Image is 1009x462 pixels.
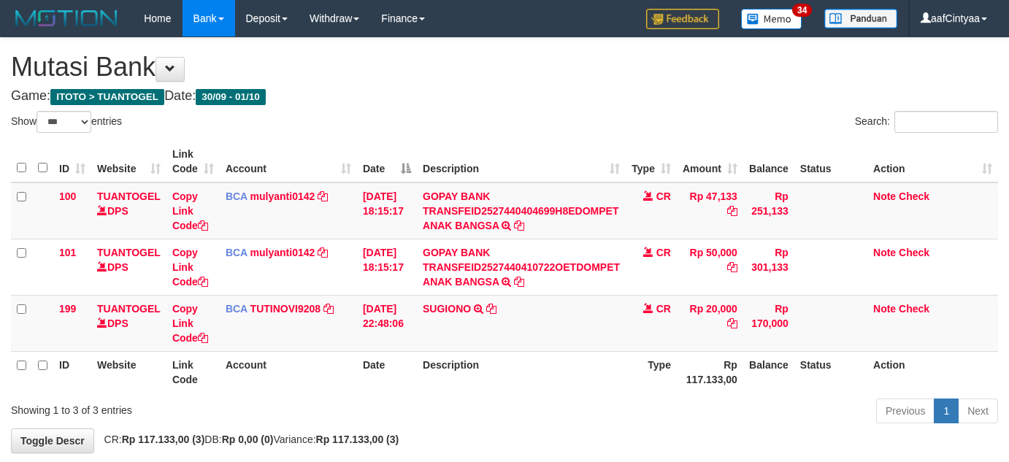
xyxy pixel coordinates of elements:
[250,247,315,258] a: mulyanti0142
[357,141,417,182] th: Date: activate to sort column descending
[656,190,671,202] span: CR
[743,141,794,182] th: Balance
[250,303,321,315] a: TUTINOVI9208
[677,141,743,182] th: Amount: activate to sort column ascending
[486,303,496,315] a: Copy SUGIONO to clipboard
[318,190,328,202] a: Copy mulyanti0142 to clipboard
[59,247,76,258] span: 101
[97,303,161,315] a: TUANTOGEL
[97,434,399,445] span: CR: DB: Variance:
[91,295,166,351] td: DPS
[677,182,743,239] td: Rp 47,133
[97,247,161,258] a: TUANTOGEL
[122,434,205,445] strong: Rp 117.133,00 (3)
[172,190,208,231] a: Copy Link Code
[677,351,743,393] th: Rp 117.133,00
[899,190,929,202] a: Check
[899,247,929,258] a: Check
[423,247,620,288] a: GOPAY BANK TRANSFEID2527440410722OETDOMPET ANAK BANGSA
[656,303,671,315] span: CR
[743,351,794,393] th: Balance
[91,351,166,393] th: Website
[357,182,417,239] td: [DATE] 18:15:17
[97,190,161,202] a: TUANTOGEL
[514,276,524,288] a: Copy GOPAY BANK TRANSFEID2527440410722OETDOMPET ANAK BANGSA to clipboard
[220,141,357,182] th: Account: activate to sort column ascending
[873,303,896,315] a: Note
[357,295,417,351] td: [DATE] 22:48:06
[91,239,166,295] td: DPS
[626,141,677,182] th: Type: activate to sort column ascending
[727,261,737,273] a: Copy Rp 50,000 to clipboard
[727,205,737,217] a: Copy Rp 47,133 to clipboard
[934,399,959,423] a: 1
[677,295,743,351] td: Rp 20,000
[37,111,91,133] select: Showentries
[792,4,812,17] span: 34
[318,247,328,258] a: Copy mulyanti0142 to clipboard
[417,351,626,393] th: Description
[876,399,935,423] a: Previous
[50,89,164,105] span: ITOTO > TUANTOGEL
[53,141,91,182] th: ID: activate to sort column ascending
[855,111,998,133] label: Search:
[727,317,737,329] a: Copy Rp 20,000 to clipboard
[899,303,929,315] a: Check
[958,399,998,423] a: Next
[867,351,998,393] th: Action
[91,182,166,239] td: DPS
[323,303,334,315] a: Copy TUTINOVI9208 to clipboard
[646,9,719,29] img: Feedback.jpg
[423,303,471,315] a: SUGIONO
[894,111,998,133] input: Search:
[794,141,867,182] th: Status
[11,7,122,29] img: MOTION_logo.png
[316,434,399,445] strong: Rp 117.133,00 (3)
[166,351,220,393] th: Link Code
[626,351,677,393] th: Type
[172,247,208,288] a: Copy Link Code
[11,397,410,417] div: Showing 1 to 3 of 3 entries
[867,141,998,182] th: Action: activate to sort column ascending
[794,351,867,393] th: Status
[11,111,122,133] label: Show entries
[11,89,998,104] h4: Game: Date:
[423,190,618,231] a: GOPAY BANK TRANSFEID2527440404699H8EDOMPET ANAK BANGSA
[226,303,248,315] span: BCA
[11,428,94,453] a: Toggle Descr
[357,351,417,393] th: Date
[226,247,248,258] span: BCA
[514,220,524,231] a: Copy GOPAY BANK TRANSFEID2527440404699H8EDOMPET ANAK BANGSA to clipboard
[824,9,897,28] img: panduan.png
[166,141,220,182] th: Link Code: activate to sort column ascending
[741,9,802,29] img: Button%20Memo.svg
[250,190,315,202] a: mulyanti0142
[91,141,166,182] th: Website: activate to sort column ascending
[222,434,274,445] strong: Rp 0,00 (0)
[743,239,794,295] td: Rp 301,133
[53,351,91,393] th: ID
[220,351,357,393] th: Account
[743,295,794,351] td: Rp 170,000
[873,247,896,258] a: Note
[873,190,896,202] a: Note
[59,190,76,202] span: 100
[196,89,266,105] span: 30/09 - 01/10
[59,303,76,315] span: 199
[226,190,248,202] span: BCA
[357,239,417,295] td: [DATE] 18:15:17
[656,247,671,258] span: CR
[743,182,794,239] td: Rp 251,133
[11,53,998,82] h1: Mutasi Bank
[677,239,743,295] td: Rp 50,000
[417,141,626,182] th: Description: activate to sort column ascending
[172,303,208,344] a: Copy Link Code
